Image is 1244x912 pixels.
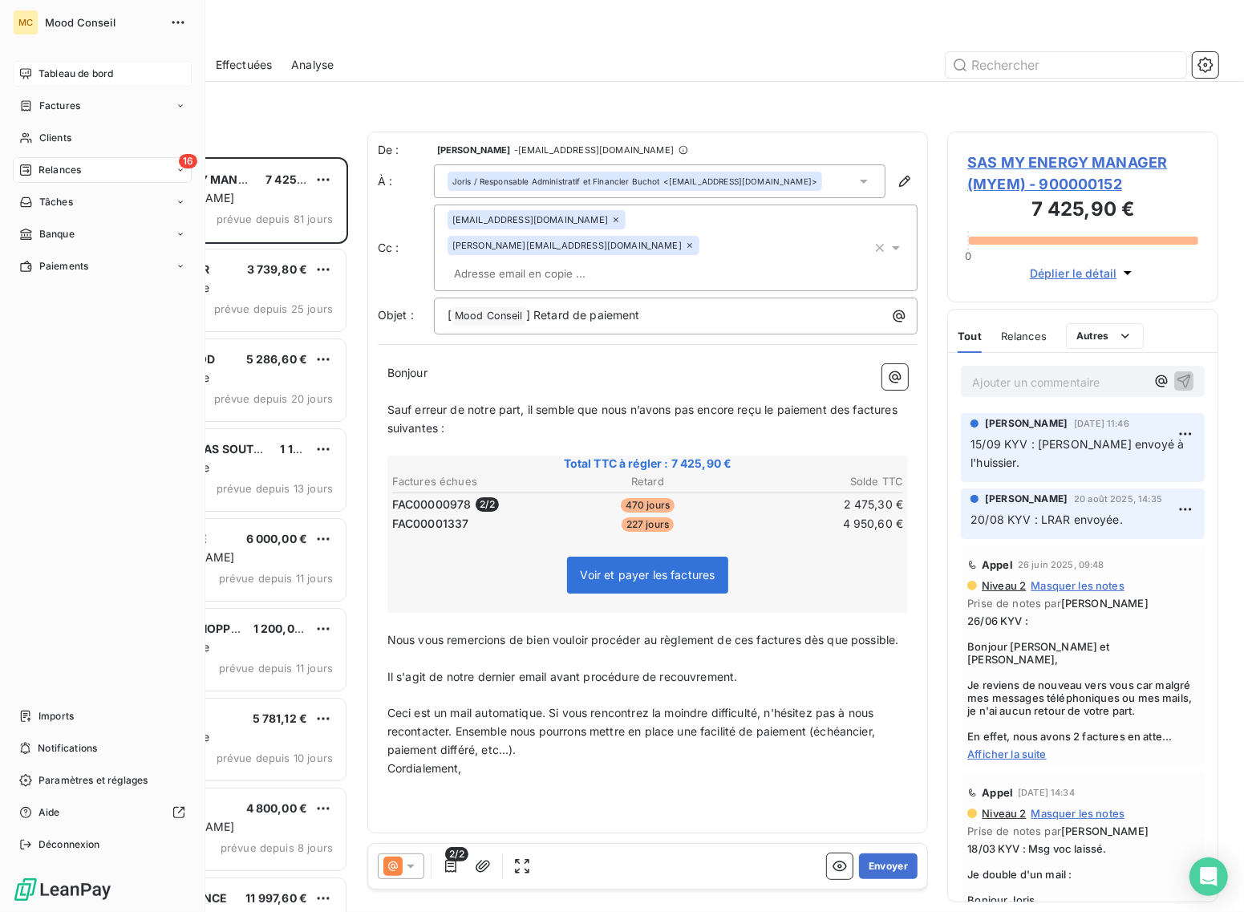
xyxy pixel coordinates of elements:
span: 6 000,00 € [246,532,308,545]
span: prévue depuis 10 jours [217,752,333,764]
span: Mood Conseil [452,307,525,326]
div: <[EMAIL_ADDRESS][DOMAIN_NAME]> [452,176,817,187]
span: 1 104,00 € [280,442,337,456]
span: Prise de notes par [967,825,1198,837]
span: Clients [39,131,71,145]
div: Open Intercom Messenger [1189,857,1228,896]
span: Appel [982,558,1013,571]
img: Logo LeanPay [13,877,112,902]
span: Paramètres et réglages [38,773,148,788]
span: prévue depuis 8 jours [221,841,333,854]
span: De : [378,142,434,158]
span: Tableau de bord [38,67,113,81]
td: 2 475,30 € [734,496,904,513]
span: 227 jours [622,517,674,532]
span: Niveau 2 [980,807,1026,820]
span: Tâches [39,195,73,209]
span: 26/06 KYV : Bonjour [PERSON_NAME] et [PERSON_NAME], Je reviens de nouveau vers vous car malgré me... [967,614,1198,743]
span: Niveau 2 [980,579,1026,592]
span: [DATE] 14:34 [1018,788,1075,797]
span: 15/09 KYV : [PERSON_NAME] envoyé à l'huissier. [970,437,1187,469]
button: Envoyer [859,853,918,879]
span: Factures [39,99,80,113]
h3: 7 425,90 € [967,195,1198,227]
label: À : [378,173,434,189]
span: [PERSON_NAME] [1061,597,1149,610]
span: 7 425,90 € [265,172,326,186]
span: Paiements [39,259,88,274]
td: 4 950,60 € [734,515,904,533]
span: 16 [179,154,197,168]
span: 2 / 2 [476,497,498,512]
span: Relances [38,163,81,177]
span: Joris / Responsable Administratif et Financier Buchot [452,176,660,187]
span: SAS MY ENERGY MANAGER (MYEM) [113,172,316,186]
span: 11 997,60 € [245,891,307,905]
span: Aide [38,805,60,820]
span: 3 739,80 € [247,262,308,276]
span: Il s'agit de notre dernier email avant procédure de recouvrement. [387,670,738,683]
span: Analyse [291,57,334,73]
span: Prise de notes par [967,597,1198,610]
span: 4 800,00 € [246,801,308,815]
th: Retard [563,473,733,490]
span: prévue depuis 81 jours [217,213,333,225]
span: [PERSON_NAME] [1061,825,1149,837]
span: FAC00000978 [392,497,472,513]
span: prévue depuis 20 jours [214,392,333,405]
span: 20/08 KYV : LRAR envoyée. [970,513,1123,526]
span: Objet : [378,308,414,322]
span: Total TTC à régler : 7 425,90 € [390,456,906,472]
span: [PERSON_NAME] [985,492,1068,506]
span: [DATE] 11:46 [1074,419,1129,428]
span: 470 jours [621,498,675,513]
span: Effectuées [216,57,273,73]
span: 5 286,60 € [246,352,308,366]
span: [PERSON_NAME] [985,416,1068,431]
input: Rechercher [946,52,1186,78]
input: Adresse email en copie ... [448,261,633,286]
span: Masquer les notes [1031,807,1124,820]
span: [PERSON_NAME] [437,145,511,155]
span: 1 200,00 € [253,622,313,635]
span: [EMAIL_ADDRESS][DOMAIN_NAME] [452,215,608,225]
span: Mood Conseil [45,16,160,29]
span: Notifications [38,741,97,756]
span: 0 [965,249,971,262]
span: 20 août 2025, 14:35 [1074,494,1162,504]
span: Afficher la suite [967,748,1198,760]
span: 2/2 [445,847,468,861]
span: Déplier le détail [1030,265,1117,282]
button: Déplier le détail [1025,264,1141,282]
span: prévue depuis 11 jours [219,662,333,675]
span: Sauf erreur de notre part, il semble que nous n’avons pas encore reçu le paiement des factures su... [387,403,901,435]
span: - [EMAIL_ADDRESS][DOMAIN_NAME] [514,145,674,155]
span: SAS MY ENERGY MANAGER (MYEM) - 900000152 [967,152,1198,195]
span: Nous vous remercions de bien vouloir procéder au règlement de ces factures dès que possible. [387,633,899,647]
span: Cordialement, [387,761,462,775]
span: ] Retard de paiement [526,308,640,322]
span: Ceci est un mail automatique. Si vous rencontrez la moindre difficulté, n'hésitez pas à nous reco... [387,706,879,756]
span: Appel [982,786,1013,799]
a: Aide [13,800,192,825]
span: Tout [958,330,982,343]
th: Solde TTC [734,473,904,490]
span: Imports [38,709,74,724]
span: FAC00001337 [392,516,469,532]
span: Déconnexion [38,837,100,852]
span: prévue depuis 11 jours [219,572,333,585]
span: prévue depuis 13 jours [217,482,333,495]
div: MC [13,10,38,35]
span: Masquer les notes [1031,579,1124,592]
span: 5 781,12 € [253,711,308,725]
span: Voir et payer les factures [581,568,715,582]
th: Factures échues [391,473,561,490]
span: Bonjour [387,366,427,379]
label: Cc : [378,240,434,256]
span: [ [448,308,452,322]
span: Banque [39,227,75,241]
span: [PERSON_NAME][EMAIL_ADDRESS][DOMAIN_NAME] [452,241,682,250]
span: prévue depuis 25 jours [214,302,333,315]
button: Autres [1066,323,1144,349]
span: 26 juin 2025, 09:48 [1018,560,1104,569]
